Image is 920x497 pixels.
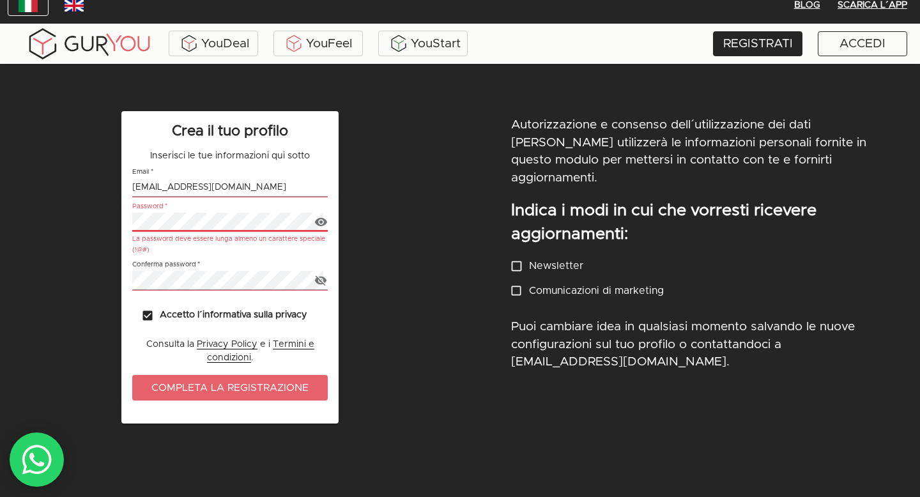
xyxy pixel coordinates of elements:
img: KDuXBJLpDstiOJIlCPq11sr8c6VfEN1ke5YIAoPlCPqmrDPlQeIQgHlNqkP7FCiAKJQRHlC7RCaiHTHAlEEQLmFuo+mIt2xQB... [284,34,303,53]
span: Completa la registrazione [145,379,315,397]
img: whatsAppIcon.04b8739f.svg [21,444,53,476]
p: [PERSON_NAME] utilizzerà le informazioni personali fornite in questo modulo per mettersi in conta... [511,134,869,187]
img: BxzlDwAAAAABJRU5ErkJggg== [389,34,408,53]
div: Widget chat [690,349,920,497]
a: YouFeel [273,31,363,56]
p: La password deve essere lunga almeno un carattere speciale (!@#) [132,234,328,256]
div: YouFeel [277,34,360,53]
p: Puoi cambiare idea in qualsiasi momento salvando le nuove configurazioni sul tuo profilo o contat... [511,318,869,371]
p: Inserisci le tue informazioni qui sotto [132,149,328,163]
img: gyLogo01.5aaa2cff.png [26,26,153,61]
p: Comunicazioni di marketing [529,283,664,298]
iframe: Chat Widget [690,349,920,497]
a: REGISTRATI [713,31,802,56]
a: Termini e condizioni [207,340,314,363]
a: Privacy Policy [197,340,257,349]
div: YouStart [381,34,464,53]
p: Indica i modi in cui che vorresti ricevere aggiornamenti: [511,199,869,246]
p: Crea il tuo profilo [132,121,328,142]
img: ALVAdSatItgsAAAAAElFTkSuQmCC [180,34,199,53]
a: ACCEDI [818,31,907,56]
button: Completa la registrazione [132,375,328,401]
a: YouDeal [169,31,258,56]
p: Autorizzazione e consenso dell´utilizzazione dei dati [511,116,811,134]
label: Email [132,169,153,175]
label: Password [132,204,168,210]
label: Conferma password [132,262,201,268]
p: Consulta la e i . [132,338,328,364]
div: YouDeal [172,34,255,53]
a: YouStart [378,31,468,56]
p: Accetto l´informativa sulla privacy [160,309,307,323]
p: Newsletter [529,258,583,273]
